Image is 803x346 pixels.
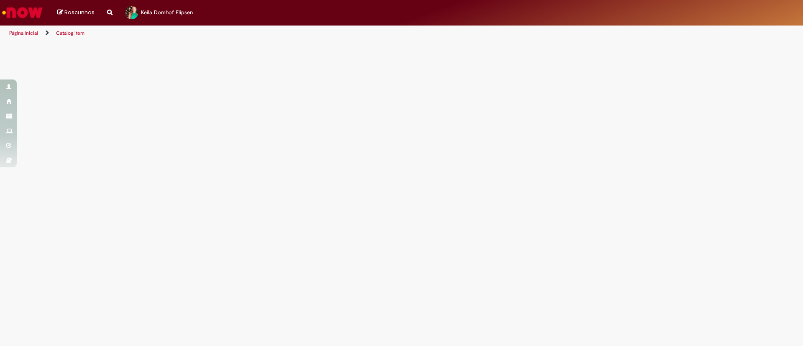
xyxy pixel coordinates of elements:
img: ServiceNow [1,4,44,21]
ul: Trilhas de página [6,26,529,41]
span: Rascunhos [64,8,95,16]
a: Catalog Item [56,30,84,36]
span: Keila Domhof Flipsen [141,9,193,16]
a: Rascunhos [57,9,95,17]
a: Página inicial [9,30,38,36]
